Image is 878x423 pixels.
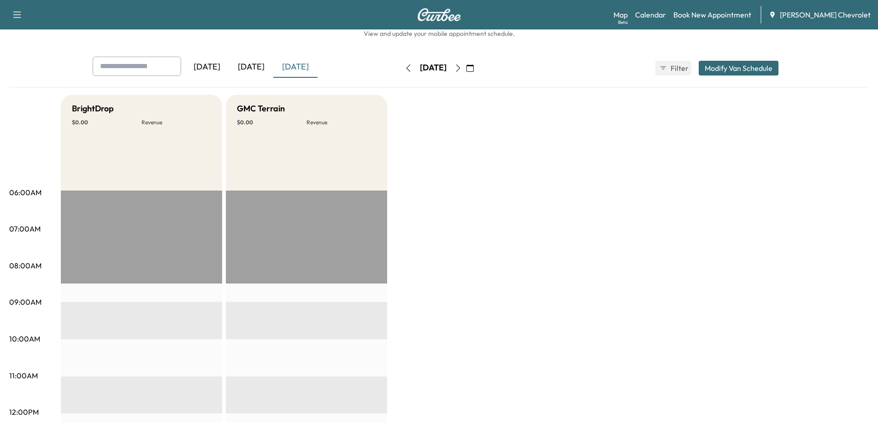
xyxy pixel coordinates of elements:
[673,9,751,20] a: Book New Appointment
[635,9,666,20] a: Calendar
[9,296,41,307] p: 09:00AM
[237,102,285,115] h5: GMC Terrain
[9,333,40,344] p: 10:00AM
[9,223,41,234] p: 07:00AM
[780,9,871,20] span: [PERSON_NAME] Chevrolet
[273,57,318,78] div: [DATE]
[237,119,306,126] p: $ 0.00
[9,29,869,38] h6: View and update your mobile appointment schedule.
[72,102,114,115] h5: BrightDrop
[9,406,39,417] p: 12:00PM
[417,8,461,21] img: Curbee Logo
[9,370,38,381] p: 11:00AM
[185,57,229,78] div: [DATE]
[618,19,628,26] div: Beta
[699,61,778,75] button: Modify Van Schedule
[420,62,447,74] div: [DATE]
[306,119,376,126] p: Revenue
[655,61,691,75] button: Filter
[72,119,141,126] p: $ 0.00
[141,119,211,126] p: Revenue
[229,57,273,78] div: [DATE]
[671,63,687,74] span: Filter
[613,9,628,20] a: MapBeta
[9,187,41,198] p: 06:00AM
[9,260,41,271] p: 08:00AM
